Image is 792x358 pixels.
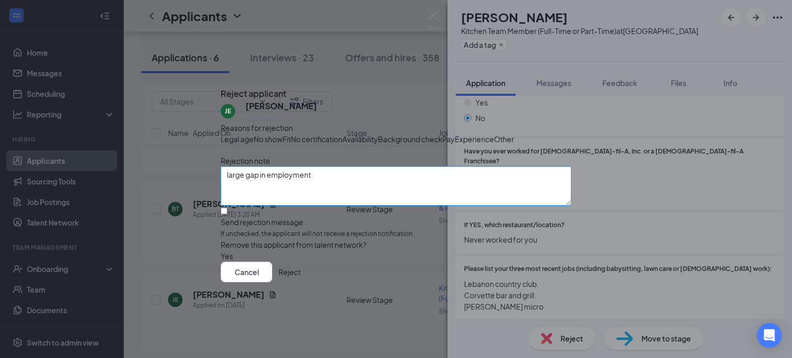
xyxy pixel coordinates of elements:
[442,133,455,145] span: Pay
[221,240,367,249] span: Remove this applicant from talent network?
[378,133,442,145] span: Background check
[221,123,293,132] span: Reasons for rejection
[254,133,283,145] span: No show
[278,262,301,282] button: Reject
[291,133,342,145] span: No certification
[221,208,227,214] input: Send rejection messageIf unchecked, the applicant will not receive a rejection notification.
[283,133,291,145] span: Fit
[221,250,233,262] span: Yes
[455,133,494,145] span: Experience
[221,87,286,100] h3: Reject applicant
[221,133,254,145] span: Legal age
[245,112,317,122] div: Applied on [DATE]
[245,100,317,112] h5: [PERSON_NAME]
[225,107,231,115] div: JE
[342,133,378,145] span: Availability
[757,323,782,348] div: Open Intercom Messenger
[221,166,571,206] textarea: large gap in employment
[494,133,514,145] span: Other
[221,229,571,239] span: If unchecked, the applicant will not receive a rejection notification.
[221,217,571,227] div: Send rejection message
[221,156,270,165] span: Rejection note
[221,262,272,282] button: Cancel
